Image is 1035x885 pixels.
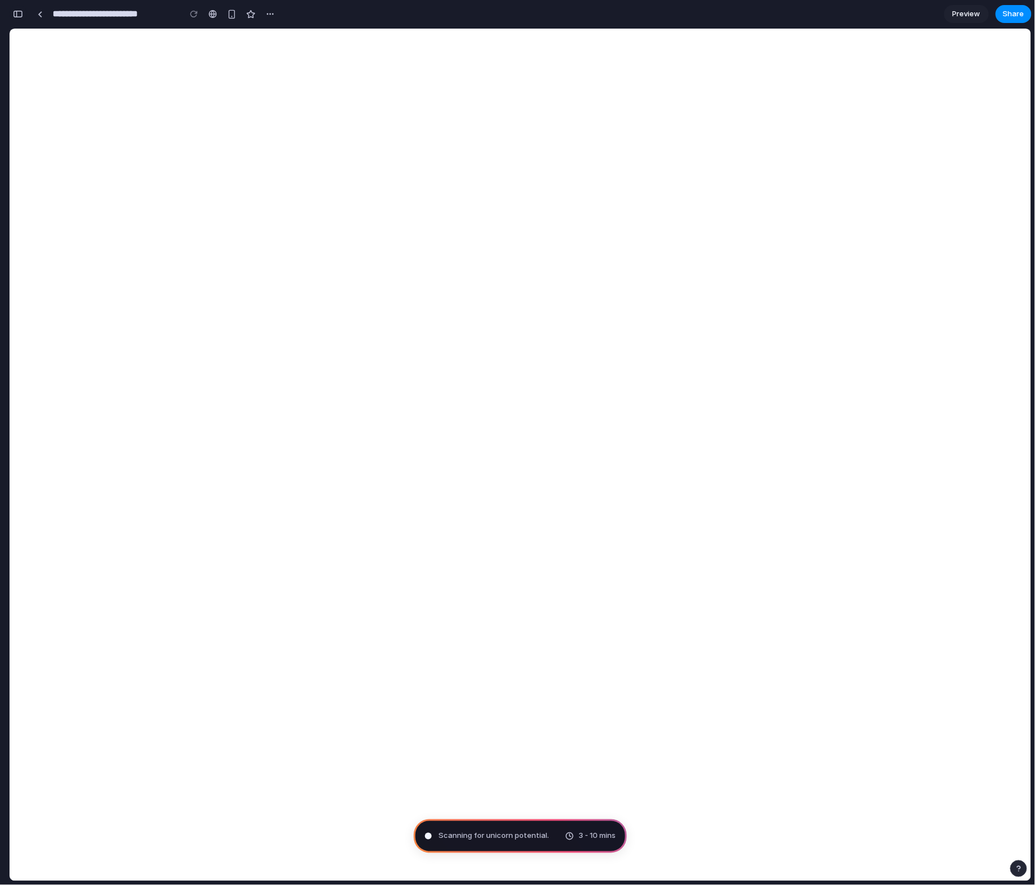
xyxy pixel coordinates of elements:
a: Preview [944,5,989,23]
span: Scanning for unicorn potential . [438,831,549,842]
button: Share [996,5,1032,23]
span: Preview [953,8,981,20]
span: Share [1003,8,1024,20]
span: 3 - 10 mins [579,831,616,842]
